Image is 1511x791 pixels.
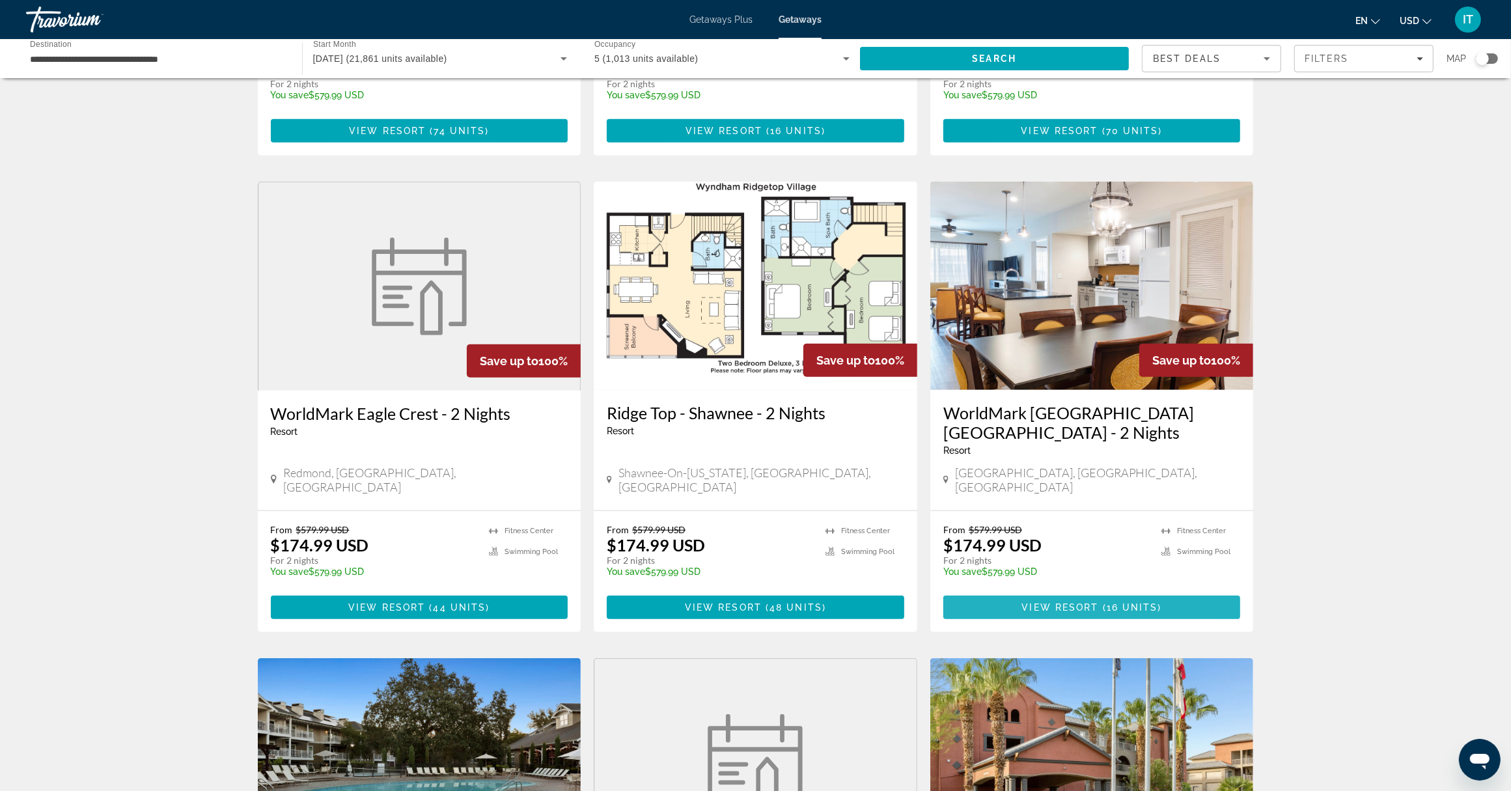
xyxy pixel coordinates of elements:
img: WorldMark Eagle Crest - 2 Nights [364,238,475,335]
p: $174.99 USD [271,535,369,555]
a: Travorium [26,3,156,36]
span: Occupancy [594,40,635,49]
p: For 2 nights [607,78,812,90]
span: You save [607,90,645,100]
a: WorldMark Eagle Crest - 2 Nights [258,182,581,391]
button: View Resort(16 units) [943,596,1241,619]
span: View Resort [1021,126,1098,136]
span: You save [943,90,982,100]
span: ( ) [1099,602,1162,613]
mat-select: Sort by [1153,51,1270,66]
span: 44 units [434,602,486,613]
span: From [271,524,293,535]
span: You save [607,566,645,577]
span: Filters [1305,53,1349,64]
button: View Resort(48 units) [607,596,904,619]
button: User Menu [1451,6,1485,33]
div: 100% [803,344,917,377]
a: Ridge Top - Shawnee - 2 Nights [607,403,904,423]
span: [GEOGRAPHIC_DATA], [GEOGRAPHIC_DATA], [GEOGRAPHIC_DATA] [955,465,1241,494]
span: 74 units [434,126,486,136]
span: Map [1447,49,1466,68]
p: For 2 nights [271,78,481,90]
p: $579.99 USD [607,90,812,100]
button: View Resort(74 units) [271,119,568,143]
span: ( ) [762,602,826,613]
input: Select destination [30,51,285,67]
span: $579.99 USD [969,524,1022,535]
span: [DATE] (21,861 units available) [313,53,447,64]
button: Change currency [1400,11,1432,30]
span: Resort [943,445,971,456]
button: Change language [1355,11,1380,30]
img: WorldMark Orlando Kingstown Reef - 2 Nights [930,182,1254,390]
span: USD [1400,16,1419,26]
span: You save [943,566,982,577]
a: Getaways Plus [689,14,753,25]
span: 16 units [770,126,822,136]
span: Start Month [313,40,356,49]
span: Save up to [816,354,875,367]
p: $579.99 USD [607,566,812,577]
span: Fitness Center [841,527,890,535]
span: From [943,524,965,535]
span: View Resort [686,126,762,136]
span: Redmond, [GEOGRAPHIC_DATA], [GEOGRAPHIC_DATA] [283,465,568,494]
p: $579.99 USD [943,90,1149,100]
a: Getaways [779,14,822,25]
span: Fitness Center [1177,527,1226,535]
button: View Resort(44 units) [271,596,568,619]
span: Search [972,53,1016,64]
span: 16 units [1107,602,1158,613]
span: You save [271,566,309,577]
span: ( ) [426,126,489,136]
span: Resort [607,426,634,436]
img: Ridge Top - Shawnee - 2 Nights [594,182,917,390]
span: 70 units [1106,126,1159,136]
span: Save up to [1152,354,1211,367]
span: From [607,524,629,535]
span: en [1355,16,1368,26]
button: View Resort(70 units) [943,119,1241,143]
span: View Resort [349,126,426,136]
span: ( ) [762,126,825,136]
span: You save [271,90,309,100]
span: $579.99 USD [632,524,686,535]
button: Search [860,47,1130,70]
p: For 2 nights [943,78,1149,90]
h3: WorldMark [GEOGRAPHIC_DATA] [GEOGRAPHIC_DATA] - 2 Nights [943,403,1241,442]
span: View Resort [685,602,762,613]
span: 5 (1,013 units available) [594,53,699,64]
div: 100% [1139,344,1253,377]
span: $579.99 USD [296,524,350,535]
span: Swimming Pool [841,548,894,556]
a: WorldMark Eagle Crest - 2 Nights [271,404,568,423]
span: Swimming Pool [505,548,558,556]
button: View Resort(16 units) [607,119,904,143]
iframe: Button to launch messaging window [1459,739,1501,781]
p: $174.99 USD [943,535,1042,555]
span: Destination [30,40,72,48]
span: Swimming Pool [1177,548,1230,556]
p: For 2 nights [271,555,477,566]
p: For 2 nights [607,555,812,566]
span: Save up to [480,354,538,368]
span: ( ) [425,602,490,613]
p: $579.99 USD [943,566,1149,577]
p: $174.99 USD [607,535,705,555]
span: View Resort [1022,602,1099,613]
p: $579.99 USD [271,566,477,577]
span: Resort [271,426,298,437]
span: Best Deals [1153,53,1221,64]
